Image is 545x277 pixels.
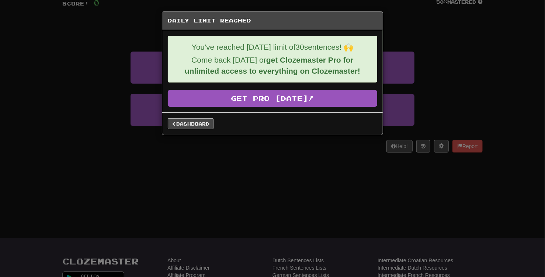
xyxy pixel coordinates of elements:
[168,90,377,107] a: Get Pro [DATE]!
[174,55,371,77] p: Come back [DATE] or
[168,17,377,24] h5: Daily Limit Reached
[185,56,360,75] strong: get Clozemaster Pro for unlimited access to everything on Clozemaster!
[168,118,214,129] a: Dashboard
[174,42,371,53] p: You've reached [DATE] limit of 30 sentences! 🙌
